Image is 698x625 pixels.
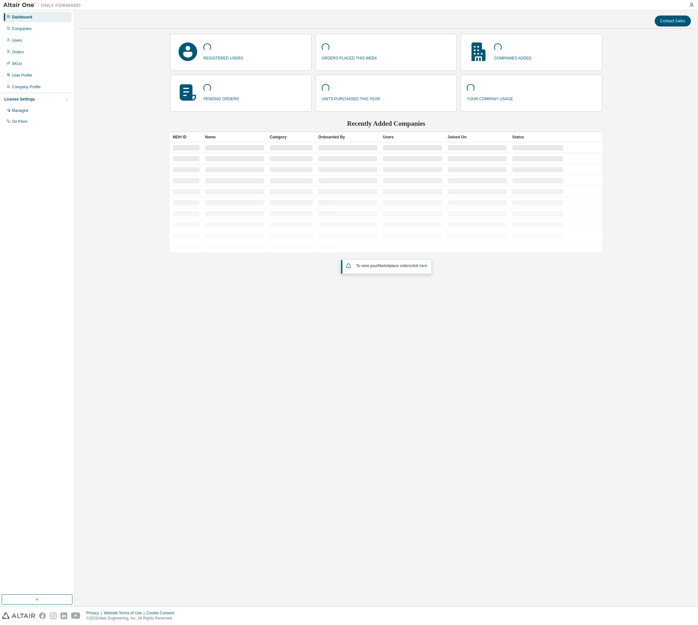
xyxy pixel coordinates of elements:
p: registered users [203,54,243,61]
div: Onboarded By [318,132,378,142]
div: Name [205,132,264,142]
div: On Prem [12,119,27,124]
div: SKUs [12,61,22,66]
h2: Recently Added Companies [170,119,602,128]
img: facebook.svg [39,612,46,619]
div: Joined On [447,132,507,142]
em: Marketplace orders [378,264,411,268]
div: Privacy [86,610,104,616]
div: Website Terms of Use [104,610,146,616]
img: instagram.svg [50,612,57,619]
button: Contact Sales [655,16,691,27]
div: Category [270,132,313,142]
div: Users [12,38,22,43]
img: youtube.svg [71,612,81,619]
p: units purchased this year [322,94,380,102]
img: linkedin.svg [60,612,67,619]
div: Status [512,132,563,142]
div: Managed [12,108,28,113]
p: orders placed this week [322,54,377,61]
div: Companies [12,26,32,31]
div: MDH ID [173,132,200,142]
div: Users [383,132,442,142]
a: here [419,264,427,268]
div: Dashboard [12,15,32,20]
div: User Profile [12,73,32,78]
p: © 2025 Altair Engineering, Inc. All Rights Reserved. [86,616,178,621]
div: Orders [12,49,24,55]
img: altair_logo.svg [2,612,35,619]
div: License Settings [4,97,35,102]
img: Altair One [3,2,84,8]
div: Company Profile [12,84,41,90]
div: Cookie Consent [146,610,178,616]
span: To view your click [356,264,427,268]
p: pending orders [203,94,239,102]
p: your company usage [467,94,513,102]
p: companies added [494,54,532,61]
